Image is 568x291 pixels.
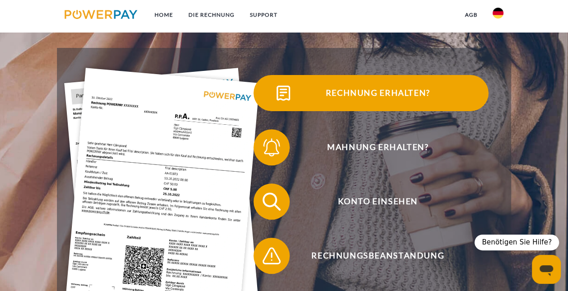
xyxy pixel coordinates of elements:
[457,7,485,23] a: agb
[267,183,488,220] span: Konto einsehen
[181,7,242,23] a: DIE RECHNUNG
[253,129,488,165] button: Mahnung erhalten?
[253,183,488,220] button: Konto einsehen
[532,255,561,284] iframe: Schaltfläche zum Öffnen des Messaging-Fensters; Konversation läuft
[65,10,137,19] img: logo-powerpay.svg
[267,129,488,165] span: Mahnung erhalten?
[260,190,283,213] img: qb_search.svg
[147,7,181,23] a: Home
[267,75,488,111] span: Rechnung erhalten?
[253,238,488,274] button: Rechnungsbeanstandung
[272,82,295,104] img: qb_bill.svg
[474,235,559,250] div: Benötigen Sie Hilfe?
[493,8,503,19] img: de
[260,244,283,267] img: qb_warning.svg
[242,7,285,23] a: SUPPORT
[253,75,488,111] button: Rechnung erhalten?
[260,136,283,159] img: qb_bell.svg
[267,238,488,274] span: Rechnungsbeanstandung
